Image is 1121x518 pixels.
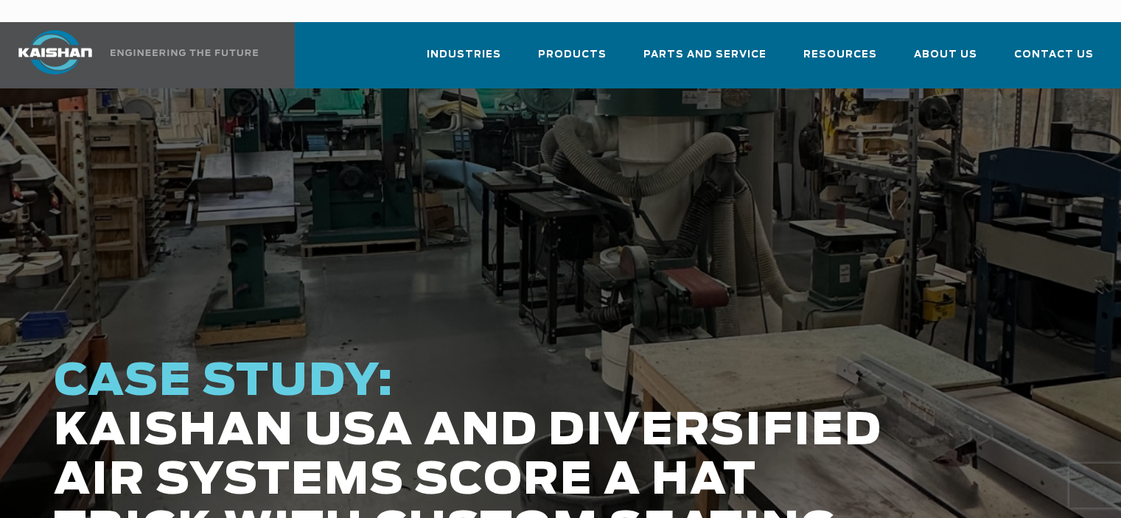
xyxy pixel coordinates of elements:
span: Contact Us [1014,46,1094,63]
a: Industries [427,35,501,85]
span: Parts and Service [643,46,766,63]
a: Resources [803,35,877,85]
span: About Us [914,46,977,63]
a: About Us [914,35,977,85]
img: Engineering the future [111,49,258,56]
span: Products [538,46,607,63]
span: Industries [427,46,501,63]
a: Parts and Service [643,35,766,85]
a: Contact Us [1014,35,1094,85]
a: Products [538,35,607,85]
span: Resources [803,46,877,63]
span: CASE STUDY: [54,360,394,404]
